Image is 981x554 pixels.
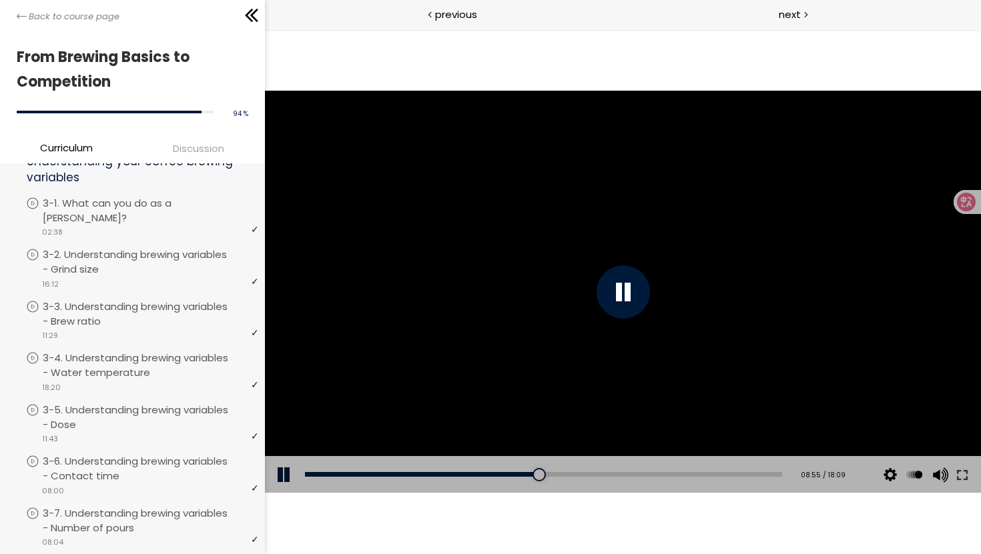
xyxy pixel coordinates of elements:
span: 11:29 [42,330,58,341]
p: 3-6. Understanding brewing variables - Contact time [43,454,258,483]
a: Back to course page [17,10,119,23]
span: Back to course page [29,10,119,23]
span: next [779,7,801,22]
p: 3-7. Understanding brewing variables - Number of pours [43,506,258,535]
p: Understanding your coffee brewing variables [27,153,248,186]
button: Play back rate [639,427,659,464]
span: 18:20 [42,382,61,393]
span: 02:38 [42,227,63,238]
span: Curriculum [40,140,93,155]
p: 3-3. Understanding brewing variables - Brew ratio [43,299,258,329]
h1: From Brewing Basics to Competition [17,45,242,95]
span: Discussion [173,141,224,156]
span: 94 % [233,109,248,119]
span: previous [435,7,477,22]
span: 08:00 [42,485,64,497]
span: 16:12 [42,279,59,290]
div: 08:55 / 18:09 [529,441,581,451]
button: Volume [663,427,683,464]
span: 08:04 [42,537,63,548]
p: 3-4. Understanding brewing variables - Water temperature [43,351,258,380]
button: Video quality [615,427,635,464]
p: 3-5. Understanding brewing variables - Dose [43,403,258,432]
p: 3-1. What can you do as a [PERSON_NAME]? [43,196,258,225]
div: Change playback rate [637,427,661,464]
p: 3-2. Understanding brewing variables - Grind size [43,247,258,277]
span: 11:43 [42,433,58,445]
